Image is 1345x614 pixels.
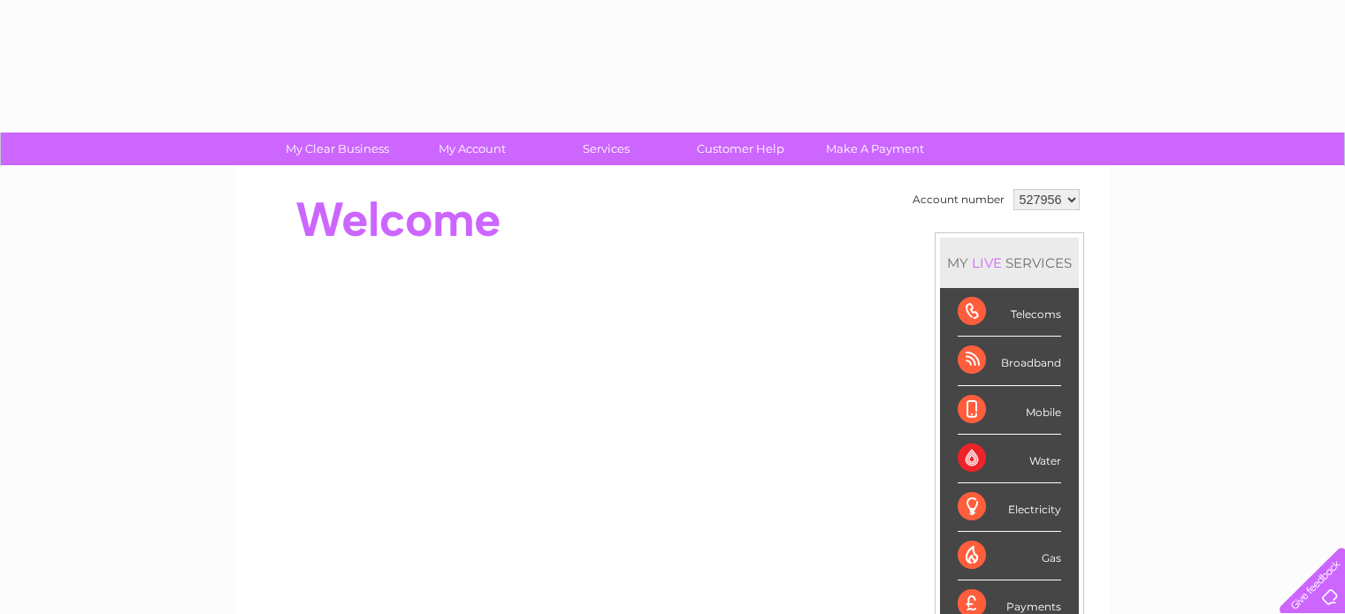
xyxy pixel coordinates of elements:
[958,532,1061,580] div: Gas
[802,133,948,165] a: Make A Payment
[958,288,1061,337] div: Telecoms
[399,133,545,165] a: My Account
[940,238,1079,288] div: MY SERVICES
[958,337,1061,385] div: Broadband
[668,133,814,165] a: Customer Help
[958,483,1061,532] div: Electricity
[908,185,1009,215] td: Account number
[533,133,679,165] a: Services
[958,435,1061,483] div: Water
[264,133,410,165] a: My Clear Business
[958,386,1061,435] div: Mobile
[968,254,1005,271] div: LIVE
